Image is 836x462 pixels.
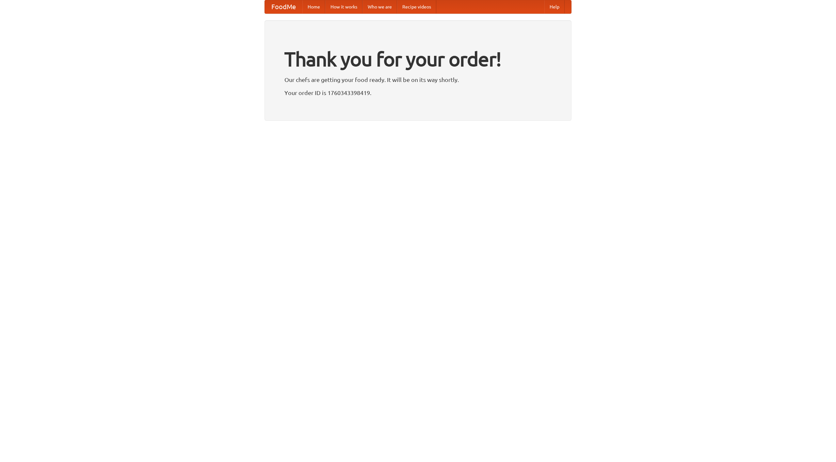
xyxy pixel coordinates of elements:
a: How it works [325,0,362,13]
a: Home [302,0,325,13]
a: Help [544,0,565,13]
a: Who we are [362,0,397,13]
a: Recipe videos [397,0,436,13]
a: FoodMe [265,0,302,13]
p: Our chefs are getting your food ready. It will be on its way shortly. [284,75,552,85]
h1: Thank you for your order! [284,43,552,75]
p: Your order ID is 1760343398419. [284,88,552,98]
